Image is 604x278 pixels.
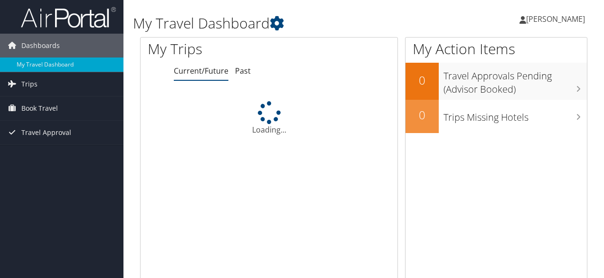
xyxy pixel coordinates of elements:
a: 0Trips Missing Hotels [406,100,587,133]
h1: My Travel Dashboard [133,13,441,33]
h2: 0 [406,107,439,123]
div: Loading... [141,101,397,135]
h3: Trips Missing Hotels [444,106,587,124]
img: airportal-logo.png [21,6,116,29]
a: Past [235,66,251,76]
a: Current/Future [174,66,228,76]
a: 0Travel Approvals Pending (Advisor Booked) [406,63,587,99]
h3: Travel Approvals Pending (Advisor Booked) [444,65,587,96]
span: Book Travel [21,96,58,120]
h2: 0 [406,72,439,88]
span: [PERSON_NAME] [526,14,585,24]
span: Trips [21,72,38,96]
h1: My Trips [148,39,283,59]
span: Travel Approval [21,121,71,144]
span: Dashboards [21,34,60,58]
a: [PERSON_NAME] [519,5,595,33]
h1: My Action Items [406,39,587,59]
